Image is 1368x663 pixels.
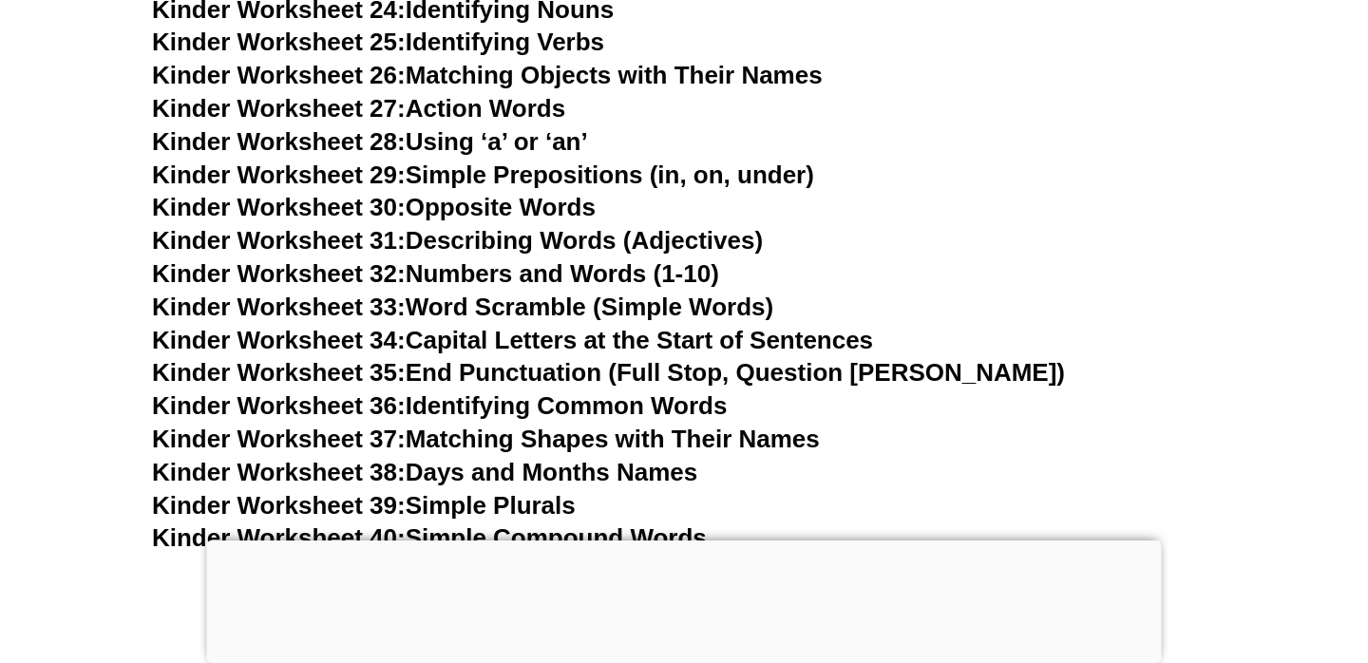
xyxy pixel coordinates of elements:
a: Kinder Worksheet 31:Describing Words (Adjectives) [152,226,763,255]
a: Kinder Worksheet 27:Action Words [152,94,565,123]
span: Kinder Worksheet 25: [152,28,406,56]
a: Kinder Worksheet 34:Capital Letters at the Start of Sentences [152,326,873,354]
span: Kinder Worksheet 38: [152,458,406,486]
a: Kinder Worksheet 39:Simple Plurals [152,491,576,520]
span: Kinder Worksheet 39: [152,491,406,520]
span: Kinder Worksheet 34: [152,326,406,354]
span: Kinder Worksheet 33: [152,293,406,321]
span: Kinder Worksheet 29: [152,161,406,189]
a: Kinder Worksheet 33:Word Scramble (Simple Words) [152,293,773,321]
a: Kinder Worksheet 35:End Punctuation (Full Stop, Question [PERSON_NAME]) [152,358,1065,387]
a: Kinder Worksheet 30:Opposite Words [152,193,596,221]
iframe: Advertisement [207,540,1162,658]
span: Kinder Worksheet 35: [152,358,406,387]
span: Kinder Worksheet 31: [152,226,406,255]
a: Kinder Worksheet 37:Matching Shapes with Their Names [152,425,820,453]
a: Kinder Worksheet 38:Days and Months Names [152,458,697,486]
a: Kinder Worksheet 26:Matching Objects with Their Names [152,61,823,89]
span: Kinder Worksheet 30: [152,193,406,221]
a: Kinder Worksheet 40:Simple Compound Words [152,523,707,552]
span: Kinder Worksheet 27: [152,94,406,123]
a: Kinder Worksheet 29:Simple Prepositions (in, on, under) [152,161,814,189]
a: Kinder Worksheet 32:Numbers and Words (1-10) [152,259,719,288]
span: Kinder Worksheet 32: [152,259,406,288]
span: Kinder Worksheet 37: [152,425,406,453]
a: Kinder Worksheet 25:Identifying Verbs [152,28,604,56]
span: Kinder Worksheet 36: [152,391,406,420]
a: Kinder Worksheet 36:Identifying Common Words [152,391,727,420]
a: Kinder Worksheet 28:Using ‘a’ or ‘an’ [152,127,588,156]
span: Kinder Worksheet 28: [152,127,406,156]
iframe: Chat Widget [1042,448,1368,663]
span: Kinder Worksheet 40: [152,523,406,552]
span: Kinder Worksheet 26: [152,61,406,89]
